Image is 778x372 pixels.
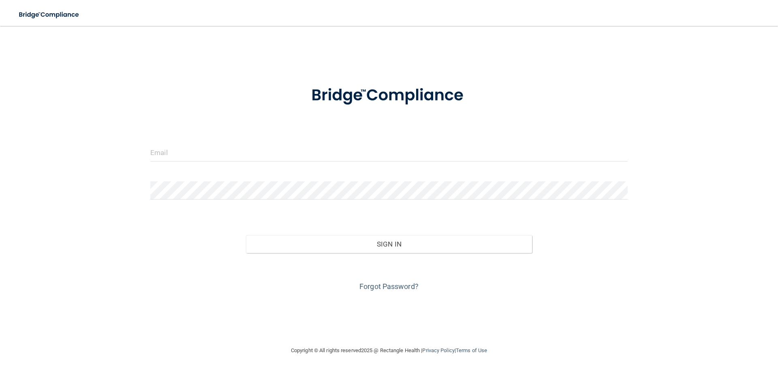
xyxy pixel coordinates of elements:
[359,282,419,291] a: Forgot Password?
[241,338,537,363] div: Copyright © All rights reserved 2025 @ Rectangle Health | |
[150,143,628,162] input: Email
[295,74,483,117] img: bridge_compliance_login_screen.278c3ca4.svg
[246,235,532,253] button: Sign In
[422,347,454,353] a: Privacy Policy
[12,6,87,23] img: bridge_compliance_login_screen.278c3ca4.svg
[456,347,487,353] a: Terms of Use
